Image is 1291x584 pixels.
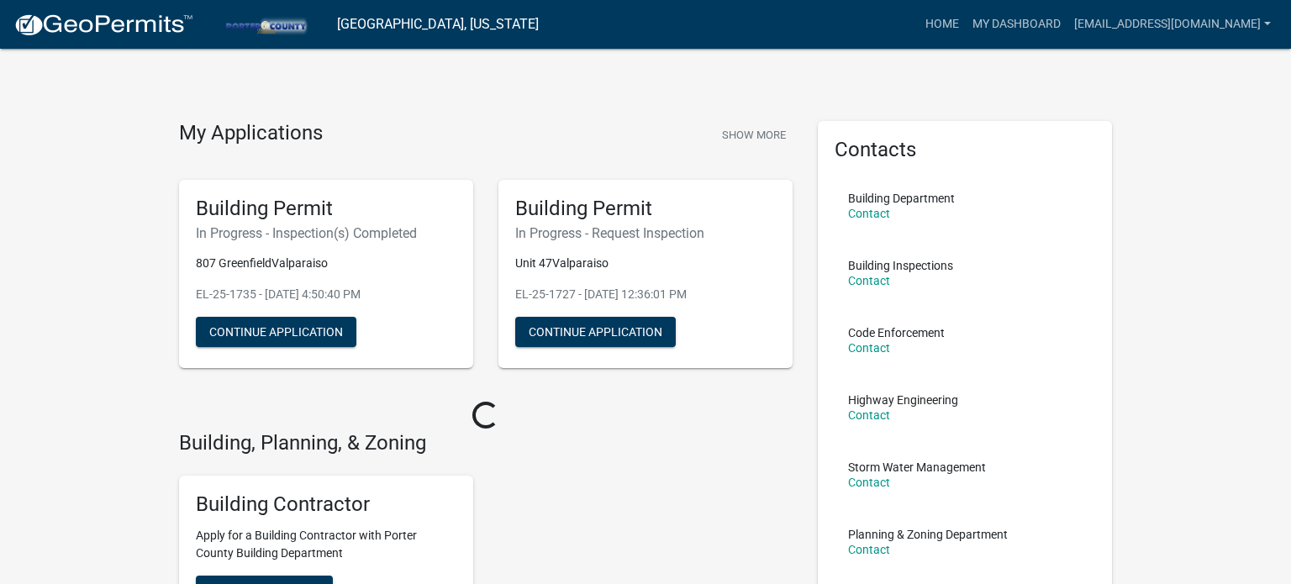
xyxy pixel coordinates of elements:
a: Contact [848,543,890,556]
p: Highway Engineering [848,394,958,406]
p: EL-25-1727 - [DATE] 12:36:01 PM [515,286,776,303]
h4: Building, Planning, & Zoning [179,431,793,455]
p: Building Department [848,192,955,204]
p: Code Enforcement [848,327,945,339]
button: Show More [715,121,793,149]
h5: Building Permit [196,197,456,221]
h6: In Progress - Request Inspection [515,225,776,241]
a: [GEOGRAPHIC_DATA], [US_STATE] [337,10,539,39]
h5: Building Contractor [196,492,456,517]
h5: Contacts [835,138,1095,162]
h5: Building Permit [515,197,776,221]
a: Contact [848,207,890,220]
p: Planning & Zoning Department [848,529,1008,540]
p: EL-25-1735 - [DATE] 4:50:40 PM [196,286,456,303]
a: Contact [848,476,890,489]
p: Building Inspections [848,260,953,271]
button: Continue Application [515,317,676,347]
a: Contact [848,274,890,287]
p: 807 GreenfieldValparaiso [196,255,456,272]
h4: My Applications [179,121,323,146]
p: Apply for a Building Contractor with Porter County Building Department [196,527,456,562]
img: Porter County, Indiana [207,13,324,35]
a: Contact [848,408,890,422]
a: Home [919,8,966,40]
h6: In Progress - Inspection(s) Completed [196,225,456,241]
a: Contact [848,341,890,355]
a: [EMAIL_ADDRESS][DOMAIN_NAME] [1067,8,1278,40]
button: Continue Application [196,317,356,347]
p: Storm Water Management [848,461,986,473]
p: Unit 47Valparaiso [515,255,776,272]
a: My Dashboard [966,8,1067,40]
